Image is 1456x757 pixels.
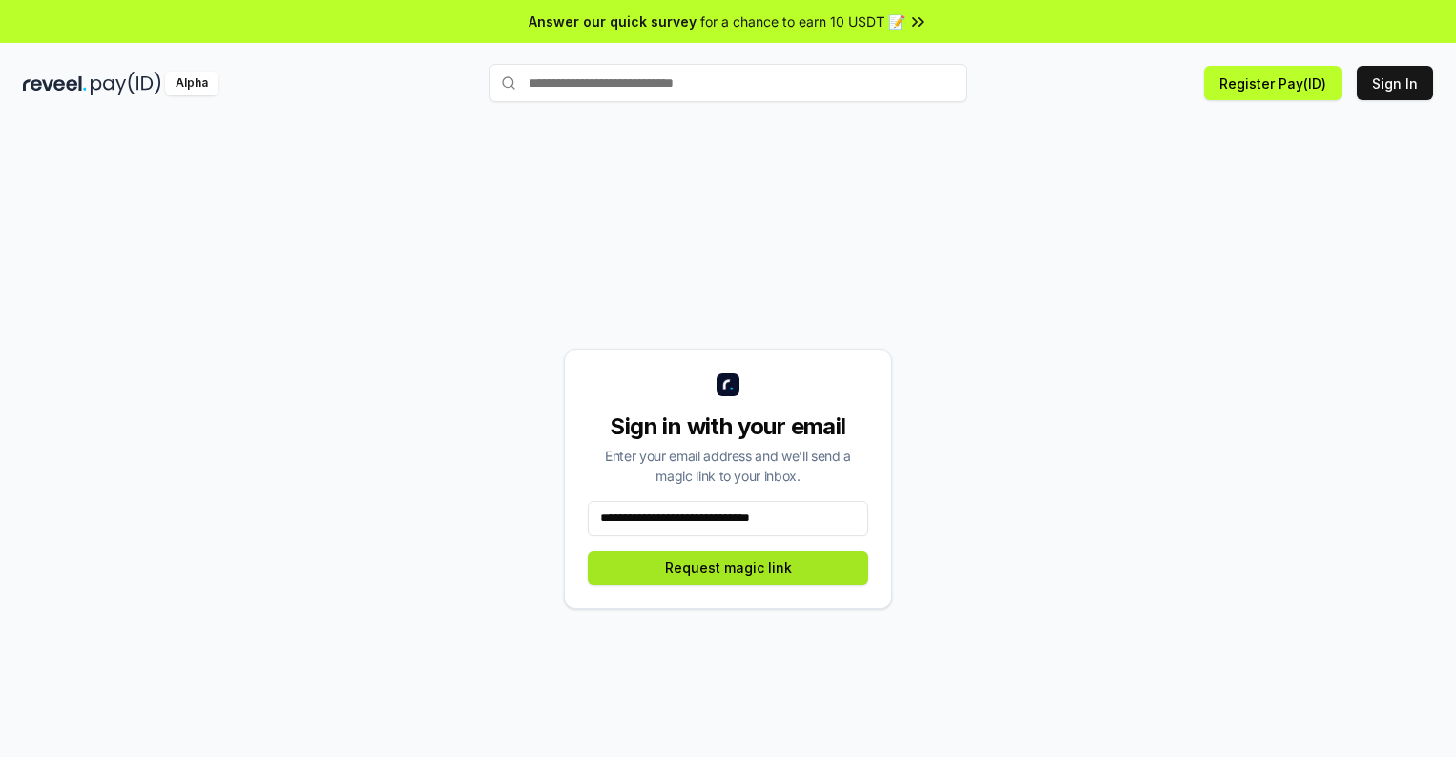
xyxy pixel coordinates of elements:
span: Answer our quick survey [529,11,697,32]
button: Sign In [1357,66,1433,100]
span: for a chance to earn 10 USDT 📝 [700,11,905,32]
img: pay_id [91,72,161,95]
div: Sign in with your email [588,411,868,442]
div: Enter your email address and we’ll send a magic link to your inbox. [588,446,868,486]
button: Request magic link [588,551,868,585]
div: Alpha [165,72,218,95]
img: logo_small [717,373,739,396]
img: reveel_dark [23,72,87,95]
button: Register Pay(ID) [1204,66,1342,100]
